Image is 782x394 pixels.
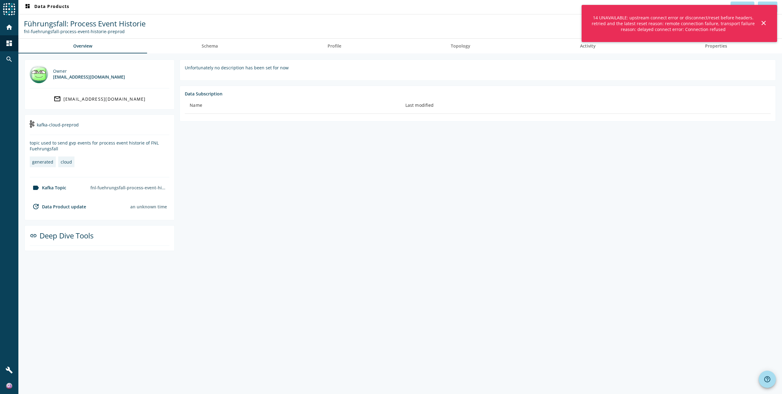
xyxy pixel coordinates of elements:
[32,203,40,210] mat-icon: update
[185,91,771,97] div: Data Subscription
[185,65,771,71] div: Unfortunately no description has been set for now
[6,24,13,31] mat-icon: home
[53,74,125,80] div: [EMAIL_ADDRESS][DOMAIN_NAME]
[32,159,53,165] div: generated
[24,3,31,11] mat-icon: dashboard
[30,93,169,104] a: [EMAIL_ADDRESS][DOMAIN_NAME]
[30,203,86,210] div: Data Product update
[63,96,146,102] div: [EMAIL_ADDRESS][DOMAIN_NAME]
[30,184,66,191] div: Kafka Topic
[130,204,167,210] div: an unknown time
[6,56,13,63] mat-icon: search
[24,18,146,29] span: Führungsfall: Process Event Historie
[53,68,125,74] div: Owner
[3,3,15,15] img: spoud-logo.svg
[24,3,69,11] span: Data Products
[30,232,37,239] mat-icon: link
[30,140,169,152] div: topic used to send gvp events for process event historie of FNL Fuehrungsfall
[21,2,72,13] button: Data Products
[185,97,400,114] th: Name
[6,366,13,374] mat-icon: build
[451,44,470,48] span: Topology
[61,159,72,165] div: cloud
[24,29,146,34] div: Kafka Topic: fnl-fuehrungsfall-process-event-historie-preprod
[54,95,61,102] mat-icon: mail_outline
[30,120,34,128] img: undefined
[32,184,40,191] mat-icon: label
[30,65,48,83] img: maverick@mobi.ch
[30,120,169,135] div: kafka-cloud-preprod
[589,12,757,35] div: 14 UNAVAILABLE: upstream connect error or disconnect/reset before headers. retried and the latest...
[400,97,771,114] th: Last modified
[30,230,169,246] div: Deep Dive Tools
[88,182,169,193] div: fnl-fuehrungsfall-process-event-historie-preprod
[73,44,92,48] span: Overview
[760,19,767,27] mat-icon: close
[202,44,218,48] span: Schema
[6,40,13,47] mat-icon: dashboard
[764,376,771,383] mat-icon: help_outline
[6,383,12,389] img: fdb358a7976c2fe05fa4dfbceabfb829
[328,44,341,48] span: Profile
